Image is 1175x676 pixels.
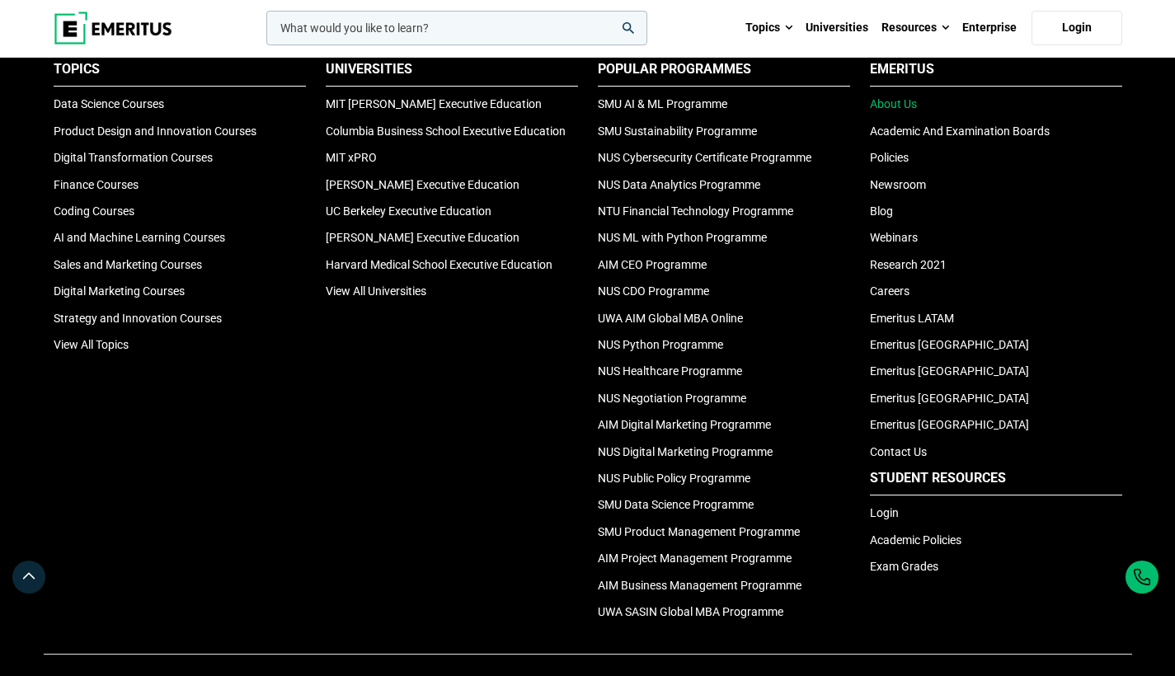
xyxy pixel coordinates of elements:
a: Emeritus [GEOGRAPHIC_DATA] [870,364,1029,378]
input: woocommerce-product-search-field-0 [266,11,647,45]
a: View All Universities [326,284,426,298]
a: SMU Product Management Programme [598,525,800,538]
a: Blog [870,204,893,218]
a: SMU AI & ML Programme [598,97,727,110]
a: Exam Grades [870,560,938,573]
a: Coding Courses [54,204,134,218]
a: Emeritus [GEOGRAPHIC_DATA] [870,392,1029,405]
a: NUS ML with Python Programme [598,231,767,244]
a: Careers [870,284,909,298]
a: NUS Healthcare Programme [598,364,742,378]
a: Contact Us [870,445,927,458]
a: Login [870,506,899,519]
a: Columbia Business School Executive Education [326,124,566,138]
a: AI and Machine Learning Courses [54,231,225,244]
a: MIT [PERSON_NAME] Executive Education [326,97,542,110]
a: Finance Courses [54,178,139,191]
a: UC Berkeley Executive Education [326,204,491,218]
a: About Us [870,97,917,110]
a: Digital Marketing Courses [54,284,185,298]
a: SMU Sustainability Programme [598,124,757,138]
a: Emeritus LATAM [870,312,954,325]
a: Policies [870,151,909,164]
a: Strategy and Innovation Courses [54,312,222,325]
a: Webinars [870,231,918,244]
a: NUS Data Analytics Programme [598,178,760,191]
a: Harvard Medical School Executive Education [326,258,552,271]
a: NUS Python Programme [598,338,723,351]
a: AIM Project Management Programme [598,552,792,565]
a: NUS CDO Programme [598,284,709,298]
a: NUS Public Policy Programme [598,472,750,485]
a: UWA SASIN Global MBA Programme [598,605,783,618]
a: Emeritus [GEOGRAPHIC_DATA] [870,338,1029,351]
a: Product Design and Innovation Courses [54,124,256,138]
a: AIM Digital Marketing Programme [598,418,771,431]
a: Data Science Courses [54,97,164,110]
a: [PERSON_NAME] Executive Education [326,231,519,244]
a: NUS Digital Marketing Programme [598,445,773,458]
a: View All Topics [54,338,129,351]
a: UWA AIM Global MBA Online [598,312,743,325]
a: Login [1032,11,1122,45]
a: AIM CEO Programme [598,258,707,271]
a: NUS Cybersecurity Certificate Programme [598,151,811,164]
a: Emeritus [GEOGRAPHIC_DATA] [870,418,1029,431]
a: MIT xPRO [326,151,377,164]
a: Sales and Marketing Courses [54,258,202,271]
a: Academic Policies [870,533,961,547]
a: NUS Negotiation Programme [598,392,746,405]
a: SMU Data Science Programme [598,498,754,511]
a: [PERSON_NAME] Executive Education [326,178,519,191]
a: Digital Transformation Courses [54,151,213,164]
a: Academic And Examination Boards [870,124,1050,138]
a: NTU Financial Technology Programme [598,204,793,218]
a: Newsroom [870,178,926,191]
a: AIM Business Management Programme [598,579,801,592]
a: Research 2021 [870,258,947,271]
